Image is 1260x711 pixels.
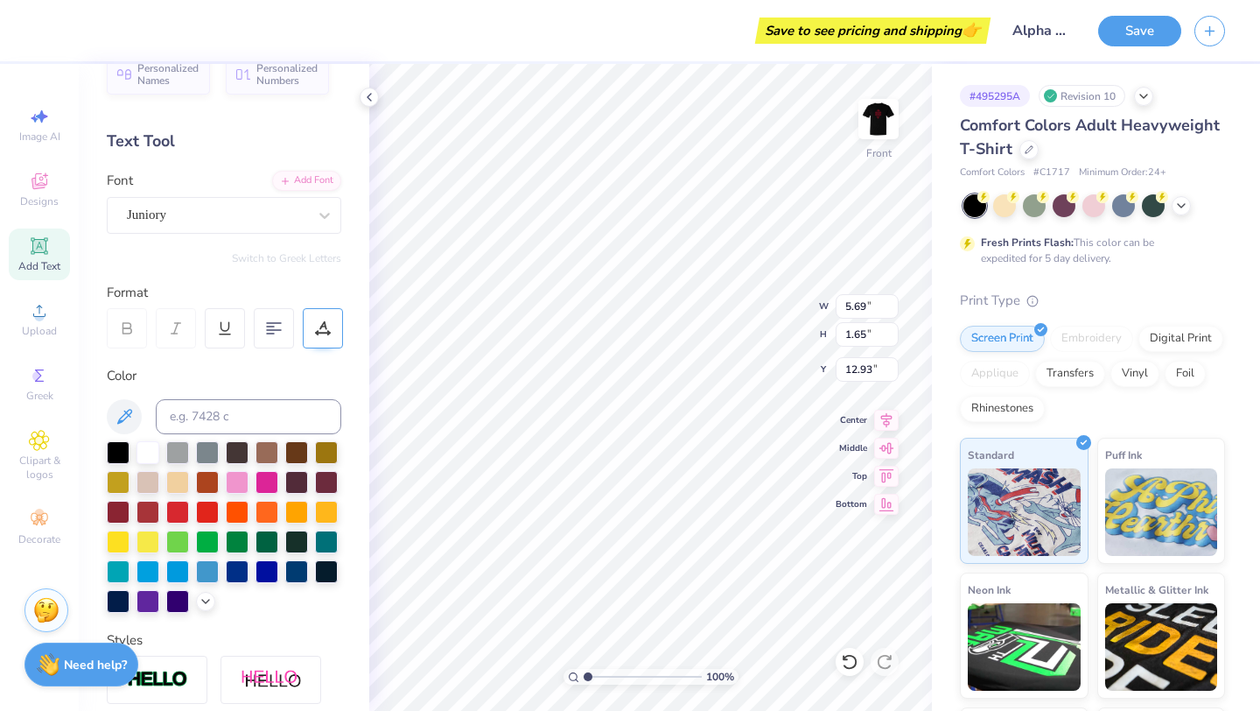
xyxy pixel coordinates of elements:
div: Embroidery [1050,326,1133,352]
div: Rhinestones [960,396,1045,422]
strong: Fresh Prints Flash: [981,236,1074,250]
span: Bottom [836,498,867,510]
span: Personalized Numbers [256,62,318,87]
div: Screen Print [960,326,1045,352]
div: Foil [1165,361,1206,387]
div: Color [107,366,341,386]
span: # C1717 [1033,165,1070,180]
button: Switch to Greek Letters [232,251,341,265]
span: Add Text [18,259,60,273]
span: 100 % [706,669,734,685]
div: Format [107,283,343,303]
span: Comfort Colors [960,165,1025,180]
span: Top [836,470,867,482]
span: Center [836,414,867,426]
div: Text Tool [107,130,341,153]
strong: Need help? [64,657,127,673]
div: Vinyl [1110,361,1159,387]
div: Revision 10 [1039,85,1125,107]
div: Applique [960,361,1030,387]
div: # 495295A [960,85,1030,107]
img: Front [861,102,896,137]
img: Stroke [127,670,188,690]
span: Metallic & Glitter Ink [1105,581,1208,599]
span: 👉 [962,19,981,40]
span: Decorate [18,532,60,546]
div: Save to see pricing and shipping [759,18,986,44]
span: Upload [22,324,57,338]
img: Standard [968,468,1081,556]
input: Untitled Design [999,13,1085,48]
div: This color can be expedited for 5 day delivery. [981,235,1196,266]
div: Print Type [960,291,1225,311]
span: Minimum Order: 24 + [1079,165,1166,180]
img: Shadow [241,669,302,691]
span: Comfort Colors Adult Heavyweight T-Shirt [960,115,1220,159]
div: Styles [107,630,341,651]
div: Add Font [272,171,341,191]
span: Greek [26,389,53,403]
span: Neon Ink [968,581,1011,599]
span: Designs [20,194,59,208]
button: Save [1098,16,1181,46]
label: Font [107,171,133,191]
div: Front [866,145,892,161]
input: e.g. 7428 c [156,399,341,434]
span: Puff Ink [1105,446,1142,464]
span: Standard [968,446,1014,464]
span: Middle [836,442,867,454]
span: Image AI [19,130,60,144]
div: Transfers [1035,361,1105,387]
span: Personalized Names [137,62,199,87]
img: Neon Ink [968,603,1081,691]
span: Clipart & logos [9,454,70,482]
div: Digital Print [1138,326,1223,352]
img: Metallic & Glitter Ink [1105,603,1218,691]
img: Puff Ink [1105,468,1218,556]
